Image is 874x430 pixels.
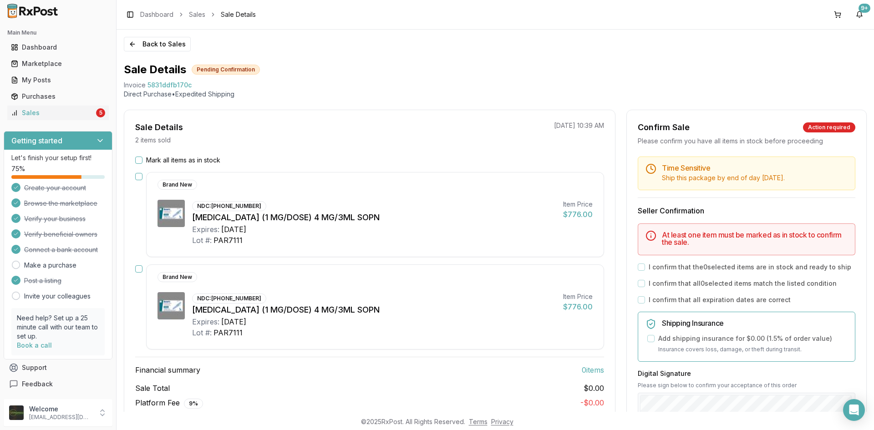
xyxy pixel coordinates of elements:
[221,316,246,327] div: [DATE]
[24,214,86,223] span: Verify your business
[24,276,61,285] span: Post a listing
[584,383,604,394] span: $0.00
[221,224,246,235] div: [DATE]
[17,314,99,341] p: Need help? Set up a 25 minute call with our team to set up.
[4,89,112,104] button: Purchases
[638,382,855,389] p: Please sign below to confirm your acceptance of this order
[24,183,86,192] span: Create your account
[192,65,260,75] div: Pending Confirmation
[649,279,837,288] label: I confirm that all 0 selected items match the listed condition
[7,105,109,121] a: Sales5
[192,235,212,246] div: Lot #:
[638,205,855,216] h3: Seller Confirmation
[658,345,848,354] p: Insurance covers loss, damage, or theft during transit.
[22,379,53,389] span: Feedback
[469,418,488,425] a: Terms
[11,43,105,52] div: Dashboard
[189,10,205,19] a: Sales
[4,73,112,87] button: My Posts
[124,90,867,99] p: Direct Purchase • Expedited Shipping
[192,304,556,316] div: [MEDICAL_DATA] (1 MG/DOSE) 4 MG/3ML SOPN
[158,180,197,190] div: Brand New
[192,293,266,304] div: NDC: [PHONE_NUMBER]
[124,62,186,77] h1: Sale Details
[4,56,112,71] button: Marketplace
[146,156,220,165] label: Mark all items as in stock
[7,29,109,36] h2: Main Menu
[135,364,200,375] span: Financial summary
[582,364,604,375] span: 0 item s
[158,200,185,227] img: Ozempic (1 MG/DOSE) 4 MG/3ML SOPN
[852,7,867,22] button: 9+
[221,10,256,19] span: Sale Details
[491,418,513,425] a: Privacy
[213,235,243,246] div: PAR7111
[17,341,52,349] a: Book a call
[96,108,105,117] div: 5
[7,56,109,72] a: Marketplace
[158,272,197,282] div: Brand New
[24,245,98,254] span: Connect a bank account
[662,319,848,327] h5: Shipping Insurance
[7,72,109,88] a: My Posts
[24,261,76,270] a: Make a purchase
[11,164,25,173] span: 75 %
[192,327,212,338] div: Lot #:
[563,301,593,312] div: $776.00
[662,164,848,172] h5: Time Sensitive
[29,405,92,414] p: Welcome
[11,153,105,162] p: Let's finish your setup first!
[649,295,791,304] label: I confirm that all expiration dates are correct
[11,59,105,68] div: Marketplace
[192,224,219,235] div: Expires:
[24,292,91,301] a: Invite your colleagues
[859,4,870,13] div: 9+
[135,397,203,409] span: Platform Fee
[638,369,855,378] h3: Digital Signature
[563,209,593,220] div: $776.00
[11,108,94,117] div: Sales
[662,231,848,246] h5: At least one item must be marked as in stock to confirm the sale.
[184,399,203,409] div: 9 %
[658,334,832,343] label: Add shipping insurance for $0.00 ( 1.5 % of order value)
[662,174,785,182] span: Ship this package by end of day [DATE] .
[29,414,92,421] p: [EMAIL_ADDRESS][DOMAIN_NAME]
[4,4,62,18] img: RxPost Logo
[135,136,171,145] p: 2 items sold
[554,121,604,130] p: [DATE] 10:39 AM
[4,106,112,120] button: Sales5
[4,359,112,376] button: Support
[140,10,173,19] a: Dashboard
[140,10,256,19] nav: breadcrumb
[580,398,604,407] span: - $0.00
[24,230,97,239] span: Verify beneficial owners
[4,376,112,392] button: Feedback
[192,211,556,224] div: [MEDICAL_DATA] (1 MG/DOSE) 4 MG/3ML SOPN
[135,121,183,134] div: Sale Details
[638,121,690,134] div: Confirm Sale
[135,383,170,394] span: Sale Total
[158,292,185,319] img: Ozempic (1 MG/DOSE) 4 MG/3ML SOPN
[7,39,109,56] a: Dashboard
[7,88,109,105] a: Purchases
[9,405,24,420] img: User avatar
[192,316,219,327] div: Expires:
[11,76,105,85] div: My Posts
[24,199,97,208] span: Browse the marketplace
[563,200,593,209] div: Item Price
[843,399,865,421] div: Open Intercom Messenger
[4,40,112,55] button: Dashboard
[192,201,266,211] div: NDC: [PHONE_NUMBER]
[649,263,851,272] label: I confirm that the 0 selected items are in stock and ready to ship
[11,135,62,146] h3: Getting started
[124,81,146,90] div: Invoice
[213,327,243,338] div: PAR7111
[11,92,105,101] div: Purchases
[124,37,191,51] button: Back to Sales
[563,292,593,301] div: Item Price
[638,137,855,146] div: Please confirm you have all items in stock before proceeding
[147,81,192,90] span: 5831ddfb170c
[803,122,855,132] div: Action required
